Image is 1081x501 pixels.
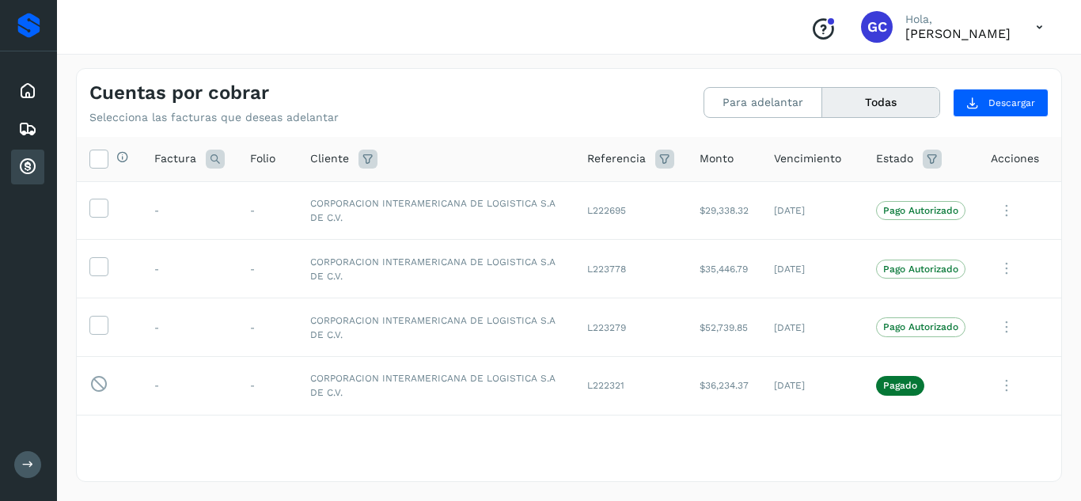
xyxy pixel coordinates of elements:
[700,150,734,167] span: Monto
[883,380,917,391] p: Pagado
[237,181,298,240] td: -
[237,415,298,473] td: -
[89,111,339,124] p: Selecciona las facturas que deseas adelantar
[687,298,761,357] td: $52,739.85
[761,240,863,298] td: [DATE]
[89,82,269,104] h4: Cuentas por cobrar
[761,181,863,240] td: [DATE]
[575,415,687,473] td: L221695
[298,415,575,473] td: CORPORACION INTERAMERICANA DE LOGISTICA S.A DE C.V.
[905,26,1011,41] p: Genaro Cortez Godínez
[575,181,687,240] td: L222695
[953,89,1049,117] button: Descargar
[587,150,646,167] span: Referencia
[310,150,349,167] span: Cliente
[298,298,575,357] td: CORPORACION INTERAMERICANA DE LOGISTICA S.A DE C.V.
[154,150,196,167] span: Factura
[575,298,687,357] td: L223279
[883,321,958,332] p: Pago Autorizado
[687,181,761,240] td: $29,338.32
[298,356,575,415] td: CORPORACION INTERAMERICANA DE LOGISTICA S.A DE C.V.
[774,150,841,167] span: Vencimiento
[687,356,761,415] td: $36,234.37
[11,112,44,146] div: Embarques
[761,356,863,415] td: [DATE]
[142,415,237,473] td: -
[761,415,863,473] td: [DATE]
[687,240,761,298] td: $35,446.79
[142,298,237,357] td: -
[822,88,939,117] button: Todas
[11,74,44,108] div: Inicio
[988,96,1035,110] span: Descargar
[142,240,237,298] td: -
[575,356,687,415] td: L222321
[687,415,761,473] td: $89,426.24
[250,150,275,167] span: Folio
[761,298,863,357] td: [DATE]
[883,205,958,216] p: Pago Autorizado
[142,356,237,415] td: -
[991,150,1039,167] span: Acciones
[883,264,958,275] p: Pago Autorizado
[298,181,575,240] td: CORPORACION INTERAMERICANA DE LOGISTICA S.A DE C.V.
[298,240,575,298] td: CORPORACION INTERAMERICANA DE LOGISTICA S.A DE C.V.
[11,150,44,184] div: Cuentas por cobrar
[876,150,913,167] span: Estado
[704,88,822,117] button: Para adelantar
[237,356,298,415] td: -
[905,13,1011,26] p: Hola,
[237,298,298,357] td: -
[142,181,237,240] td: -
[237,240,298,298] td: -
[575,240,687,298] td: L223778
